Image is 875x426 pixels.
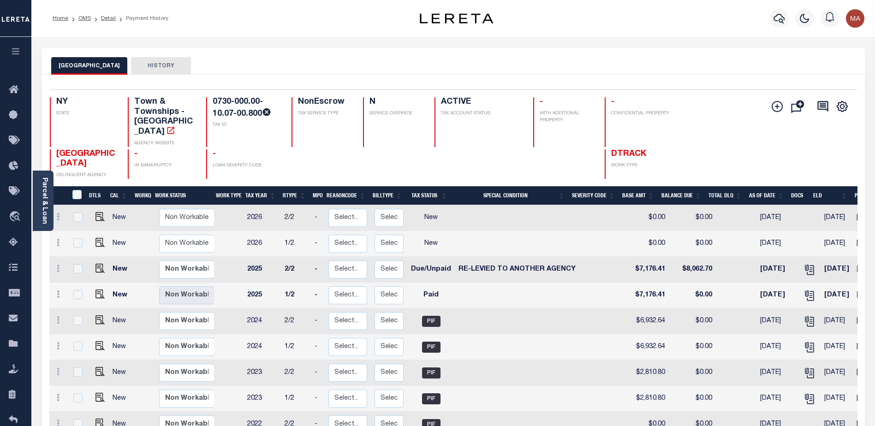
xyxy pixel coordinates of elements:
td: [DATE] [756,386,798,412]
th: Balance Due: activate to sort column ascending [658,186,705,205]
td: 2023 [244,386,281,412]
p: IN BANKRUPTCY [134,162,195,169]
a: Detail [101,16,116,21]
button: [GEOGRAPHIC_DATA] [51,57,127,75]
td: [DATE] [821,231,853,257]
span: PIF [422,342,440,353]
th: ELD: activate to sort column ascending [810,186,851,205]
span: RE-LEVIED TO ANOTHER AGENCY [458,266,576,272]
td: 1/2 [281,334,311,360]
span: PIF [422,393,440,404]
th: Work Type [212,186,242,205]
th: BillType: activate to sort column ascending [369,186,405,205]
td: - [311,205,325,231]
p: SERVICE OVERRIDE [369,110,423,117]
p: AGENCY WEBSITE [134,140,195,147]
span: PIF [422,367,440,379]
p: STATE [56,110,117,117]
td: [DATE] [756,283,798,308]
p: WORK TYPE [611,162,672,169]
td: [DATE] [821,386,853,412]
th: &nbsp;&nbsp;&nbsp;&nbsp;&nbsp;&nbsp;&nbsp;&nbsp;&nbsp;&nbsp; [49,186,67,205]
td: - [311,334,325,360]
td: - [311,231,325,257]
td: 2024 [244,308,281,334]
td: 2/2 [281,257,311,283]
th: CAL: activate to sort column ascending [107,186,131,205]
td: New [109,386,134,412]
th: RType: activate to sort column ascending [279,186,309,205]
td: $0.00 [630,231,669,257]
td: [DATE] [756,231,798,257]
td: $0.00 [669,334,716,360]
a: Home [53,16,68,21]
td: New [407,205,455,231]
a: OMS [78,16,91,21]
td: New [109,308,134,334]
p: CONFIDENTIAL PROPERTY [611,110,672,117]
span: - [134,150,137,158]
td: 2025 [244,283,281,308]
td: 2/2 [281,360,311,386]
p: TAX ID [213,122,280,129]
td: 2025 [244,257,281,283]
th: As of Date: activate to sort column ascending [745,186,788,205]
td: $6,932.64 [630,308,669,334]
td: New [109,205,134,231]
h4: Town & Townships - [GEOGRAPHIC_DATA] [134,97,195,137]
p: TAX ACCOUNT STATUS [441,110,522,117]
td: 2/2 [281,308,311,334]
td: $0.00 [669,308,716,334]
td: [DATE] [821,308,853,334]
td: 2026 [244,205,281,231]
span: PIF [422,316,440,327]
td: $0.00 [669,360,716,386]
td: [DATE] [821,205,853,231]
td: $7,176.41 [630,257,669,283]
th: ReasonCode: activate to sort column ascending [323,186,369,205]
td: Paid [407,283,455,308]
th: Severity Code: activate to sort column ascending [568,186,619,205]
td: [DATE] [821,334,853,360]
th: MPO [309,186,323,205]
td: New [407,231,455,257]
th: Work Status [151,186,214,205]
th: Base Amt: activate to sort column ascending [619,186,658,205]
td: $2,810.80 [630,386,669,412]
td: $6,932.64 [630,334,669,360]
p: TAX SERVICE TYPE [298,110,352,117]
td: 1/2 [281,231,311,257]
th: &nbsp; [67,186,86,205]
span: DTRACK [611,150,646,158]
th: WorkQ [131,186,151,205]
span: [GEOGRAPHIC_DATA] [56,150,115,168]
td: - [311,386,325,412]
td: [DATE] [756,334,798,360]
td: - [311,283,325,308]
td: 2023 [244,360,281,386]
li: Payment History [116,14,168,23]
td: $0.00 [669,205,716,231]
td: [DATE] [756,205,798,231]
th: Tax Year: activate to sort column ascending [242,186,279,205]
td: - [311,308,325,334]
th: Tax Status: activate to sort column ascending [405,186,451,205]
td: New [109,360,134,386]
img: svg+xml;base64,PHN2ZyB4bWxucz0iaHR0cDovL3d3dy53My5vcmcvMjAwMC9zdmciIHBvaW50ZXItZXZlbnRzPSJub25lIi... [846,9,864,28]
h4: 0730-000.00-10.07-00.800 [213,97,280,119]
td: [DATE] [756,308,798,334]
td: $7,176.41 [630,283,669,308]
td: 2/2 [281,205,311,231]
td: $2,810.80 [630,360,669,386]
td: New [109,231,134,257]
h4: N [369,97,423,107]
p: LOAN SEVERITY CODE [213,162,280,169]
h4: NY [56,97,117,107]
p: WITH ADDITIONAL PROPERTY [540,110,594,124]
span: - [540,98,543,106]
th: Total DLQ: activate to sort column ascending [705,186,745,205]
h4: ACTIVE [441,97,522,107]
td: New [109,257,134,283]
p: DELINQUENT AGENCY [56,172,117,179]
i: travel_explore [9,211,24,223]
